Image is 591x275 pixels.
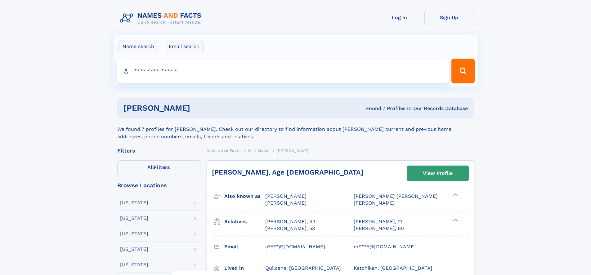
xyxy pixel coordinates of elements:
div: [US_STATE] [120,247,148,252]
label: Name search [119,40,158,53]
button: Search Button [451,59,474,83]
label: Filters [117,160,200,175]
a: Names and Facts [207,147,241,154]
span: Quilcene, [GEOGRAPHIC_DATA] [265,265,341,271]
h1: [PERSON_NAME] [123,104,278,112]
h3: Lived in [224,263,265,273]
span: [PERSON_NAME] [265,200,307,206]
a: [PERSON_NAME], 53 [265,225,315,232]
a: Sign Up [424,10,474,25]
span: [PERSON_NAME] [276,149,310,153]
a: View Profile [407,166,468,181]
h3: Email [224,242,265,252]
img: Logo Names and Facts [117,10,207,27]
a: [PERSON_NAME], 21 [354,218,402,225]
h3: Also known as [224,191,265,202]
div: ❯ [451,193,459,197]
span: All [147,164,154,170]
div: [US_STATE] [120,200,148,205]
a: M [248,147,251,154]
span: Makai [258,149,269,153]
label: Email search [165,40,204,53]
span: [PERSON_NAME] [265,193,307,199]
div: Browse Locations [117,183,200,188]
h3: Relatives [224,216,265,227]
div: We found 7 profiles for [PERSON_NAME]. Check out our directory to find information about [PERSON_... [117,118,474,140]
div: [US_STATE] [120,231,148,236]
div: View Profile [423,166,453,180]
span: M [248,149,251,153]
a: [PERSON_NAME], Age [DEMOGRAPHIC_DATA] [212,168,363,176]
div: ❯ [451,218,459,222]
div: [US_STATE] [120,216,148,221]
div: Filters [117,148,200,153]
a: [PERSON_NAME], 60 [354,225,404,232]
input: search input [117,59,449,83]
span: [PERSON_NAME] [PERSON_NAME] [354,193,438,199]
div: [US_STATE] [120,262,148,267]
a: Makai [258,147,269,154]
a: [PERSON_NAME], 43 [265,218,315,225]
span: Ketchikan, [GEOGRAPHIC_DATA] [354,265,432,271]
a: Log In [375,10,424,25]
span: [PERSON_NAME] [354,200,395,206]
div: Found 7 Profiles In Our Records Database [278,105,468,112]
